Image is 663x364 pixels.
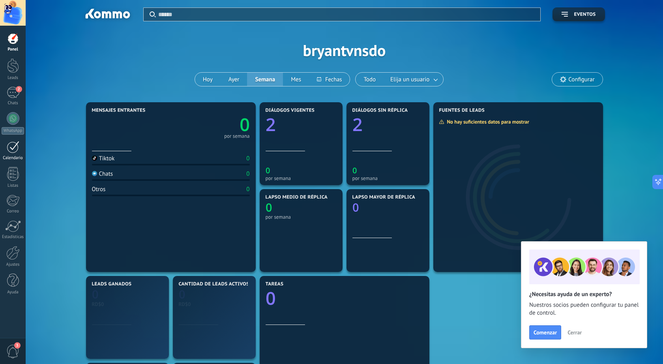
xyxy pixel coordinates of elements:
[2,209,24,214] div: Correo
[247,73,283,86] button: Semana
[92,170,113,178] div: Chats
[552,8,605,21] button: Eventos
[389,74,431,85] span: Elija un usuario
[529,291,639,298] h2: ¿Necesitas ayuda de un experto?
[92,186,106,193] div: Otros
[92,108,146,113] span: Mensajes entrantes
[92,301,163,308] div: RD$0
[179,301,250,308] div: RD$0
[179,281,249,287] span: Cantidad de leads activos
[352,165,357,176] text: 0
[529,301,639,317] span: Nuestros socios pueden configurar tu panel de control.
[439,118,535,125] div: No hay suficientes datos para mostrar
[352,175,423,181] div: por semana
[92,171,97,176] img: Chats
[179,349,250,355] div: por semana
[266,195,328,200] span: Lapso medio de réplica
[2,75,24,81] div: Leads
[266,175,337,181] div: por semana
[14,342,21,349] span: 3
[92,155,115,162] div: Tiktok
[2,262,24,267] div: Ajustes
[309,73,350,86] button: Fechas
[2,183,24,188] div: Listas
[16,86,22,92] span: 2
[179,287,250,302] a: 0
[2,156,24,161] div: Calendario
[564,326,585,338] button: Cerrar
[384,73,443,86] button: Elija un usuario
[246,170,249,178] div: 0
[568,76,594,83] span: Configurar
[171,113,250,137] a: 0
[2,290,24,295] div: Ayuda
[92,349,163,355] div: por semana
[221,73,247,86] button: Ayer
[92,156,97,161] img: Tiktok
[2,101,24,106] div: Chats
[352,113,363,137] text: 2
[567,330,582,335] span: Cerrar
[356,73,384,86] button: Todo
[574,12,596,17] span: Eventos
[266,281,284,287] span: Tareas
[266,108,315,113] span: Diálogos vigentes
[529,325,561,340] button: Comenzar
[266,286,276,310] text: 0
[266,286,423,310] a: 0
[534,330,557,335] span: Comenzar
[2,235,24,240] div: Estadísticas
[352,195,415,200] span: Lapso mayor de réplica
[179,287,185,302] text: 0
[2,47,24,52] div: Panel
[195,73,221,86] button: Hoy
[283,73,309,86] button: Mes
[240,113,250,137] text: 0
[246,186,249,193] div: 0
[266,200,272,215] text: 0
[2,127,24,135] div: WhatsApp
[92,287,99,302] text: 0
[246,155,249,162] div: 0
[266,214,337,220] div: por semana
[224,134,250,138] div: por semana
[266,165,270,176] text: 0
[352,200,359,215] text: 0
[266,113,276,137] text: 2
[352,108,408,113] span: Diálogos sin réplica
[92,281,132,287] span: Leads ganados
[439,108,485,113] span: Fuentes de leads
[92,287,163,302] a: 0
